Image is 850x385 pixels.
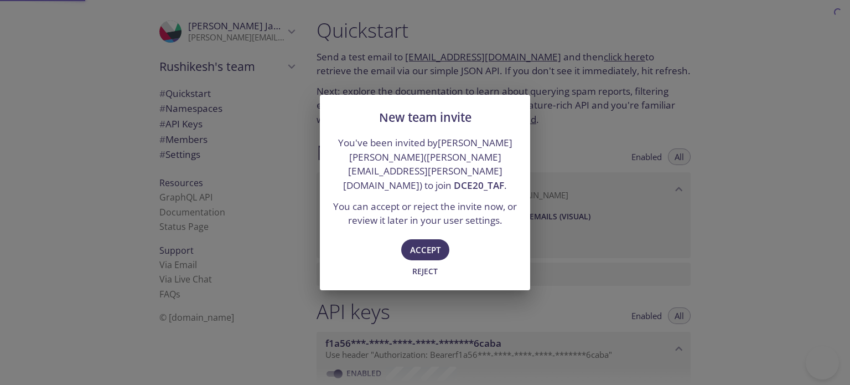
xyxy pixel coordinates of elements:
span: New team invite [379,109,471,125]
a: [PERSON_NAME][EMAIL_ADDRESS][PERSON_NAME][DOMAIN_NAME] [343,151,502,192]
p: You can accept or reject the invite now, or review it later in your user settings. [333,199,517,228]
button: Accept [401,239,449,260]
p: You've been invited by [PERSON_NAME] [PERSON_NAME] ( ) to join . [333,136,517,193]
span: Reject [410,265,440,278]
span: DCE20_TAF [454,179,504,192]
button: Reject [407,263,443,280]
span: Accept [410,243,440,257]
